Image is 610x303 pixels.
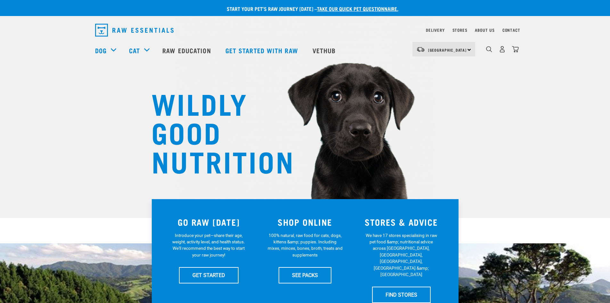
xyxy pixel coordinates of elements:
[156,38,219,63] a: Raw Education
[95,24,174,37] img: Raw Essentials Logo
[95,46,107,55] a: Dog
[129,46,140,55] a: Cat
[261,217,349,227] h3: SHOP ONLINE
[165,217,253,227] h3: GO RAW [DATE]
[372,287,431,303] a: FIND STORES
[452,29,468,31] a: Stores
[486,46,492,52] img: home-icon-1@2x.png
[317,7,398,10] a: take our quick pet questionnaire.
[426,29,444,31] a: Delivery
[475,29,494,31] a: About Us
[171,232,246,258] p: Introduce your pet—share their age, weight, activity level, and health status. We'll recommend th...
[364,232,439,278] p: We have 17 stores specialising in raw pet food &amp; nutritional advice across [GEOGRAPHIC_DATA],...
[499,46,506,53] img: user.png
[179,267,239,283] a: GET STARTED
[512,46,519,53] img: home-icon@2x.png
[502,29,520,31] a: Contact
[267,232,343,258] p: 100% natural, raw food for cats, dogs, kittens &amp; puppies. Including mixes, minces, bones, bro...
[151,88,280,175] h1: WILDLY GOOD NUTRITION
[219,38,306,63] a: Get started with Raw
[416,46,425,52] img: van-moving.png
[279,267,331,283] a: SEE PACKS
[428,49,467,51] span: [GEOGRAPHIC_DATA]
[90,21,520,39] nav: dropdown navigation
[357,217,446,227] h3: STORES & ADVICE
[306,38,344,63] a: Vethub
